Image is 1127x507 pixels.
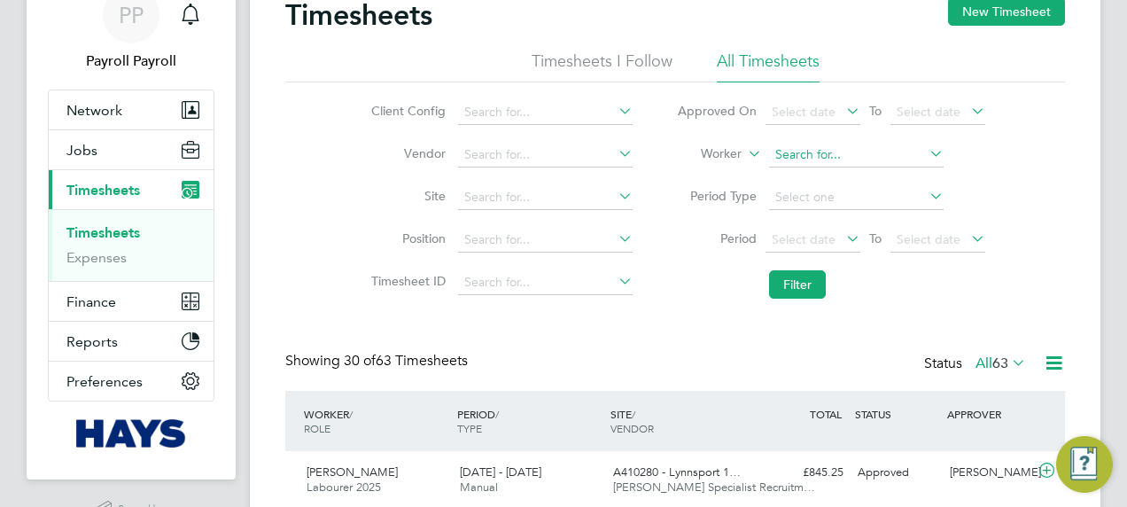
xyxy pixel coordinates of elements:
div: STATUS [851,398,943,430]
label: Client Config [366,103,446,119]
input: Search for... [458,100,633,125]
label: Site [366,188,446,204]
input: Select one [769,185,944,210]
div: APPROVER [943,398,1035,430]
div: Timesheets [49,209,214,281]
span: Finance [66,293,116,310]
button: Network [49,90,214,129]
li: All Timesheets [717,51,820,82]
input: Search for... [769,143,944,168]
button: Reports [49,322,214,361]
span: Payroll Payroll [48,51,214,72]
span: Labourer 2025 [307,480,381,495]
span: TYPE [457,421,482,435]
span: Manual [460,480,498,495]
div: [PERSON_NAME] [943,458,1035,487]
span: Select date [897,231,960,247]
span: Select date [772,104,836,120]
span: 63 Timesheets [344,352,468,370]
span: Jobs [66,142,97,159]
label: Vendor [366,145,446,161]
input: Search for... [458,270,633,295]
button: Jobs [49,130,214,169]
label: Period [677,230,757,246]
span: [DATE] - [DATE] [460,464,541,480]
div: Showing [285,352,471,370]
span: [PERSON_NAME] Specialist Recruitm… [613,480,815,495]
li: Timesheets I Follow [532,51,672,82]
label: Approved On [677,103,757,119]
a: Expenses [66,249,127,266]
div: £845.25 [758,458,851,487]
span: / [349,407,353,421]
span: TOTAL [810,407,842,421]
a: Timesheets [66,224,140,241]
span: Select date [897,104,960,120]
span: A410280 - Lynnsport 1… [613,464,741,480]
span: ROLE [304,421,330,435]
label: Timesheet ID [366,273,446,289]
span: / [632,407,635,421]
input: Search for... [458,185,633,210]
span: Select date [772,231,836,247]
label: Position [366,230,446,246]
button: Engage Resource Center [1056,436,1113,493]
span: / [495,407,499,421]
input: Search for... [458,228,633,253]
span: Reports [66,333,118,350]
img: hays-logo-retina.png [76,419,187,448]
span: 63 [992,355,1008,372]
label: All [975,355,1026,372]
span: To [864,99,887,122]
a: Go to home page [48,419,214,448]
div: Status [924,352,1030,377]
div: Approved [851,458,943,487]
div: PERIOD [453,398,606,444]
button: Timesheets [49,170,214,209]
div: SITE [606,398,759,444]
label: Period Type [677,188,757,204]
button: Filter [769,270,826,299]
span: Timesheets [66,182,140,199]
button: Finance [49,282,214,321]
input: Search for... [458,143,633,168]
span: VENDOR [610,421,654,435]
label: Worker [662,145,742,163]
span: [PERSON_NAME] [307,464,398,480]
span: 30 of [344,352,376,370]
span: PP [119,4,144,27]
span: Network [66,102,122,119]
button: Preferences [49,362,214,401]
span: Preferences [66,373,143,390]
div: WORKER [299,398,453,444]
span: To [864,227,887,250]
